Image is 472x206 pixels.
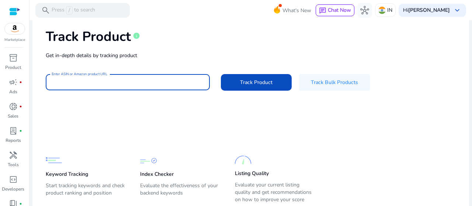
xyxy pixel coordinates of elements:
[453,6,462,15] span: keyboard_arrow_down
[9,88,17,95] p: Ads
[9,151,18,160] span: handyman
[140,152,157,169] img: Index Checker
[19,105,22,108] span: fiber_manual_record
[41,6,50,15] span: search
[2,186,24,192] p: Developers
[408,7,450,14] b: [PERSON_NAME]
[46,182,125,203] p: Start tracking keywords and check product ranking and position
[360,6,369,15] span: hub
[52,72,107,77] mat-label: Enter ASIN or Amazon product URL
[52,6,95,14] p: Press to search
[140,182,220,203] p: Evaluate the effectiveness of your backend keywords
[9,78,18,87] span: campaign
[316,4,354,16] button: chatChat Now
[5,23,25,34] img: amazon.svg
[46,171,88,178] p: Keyword Tracking
[235,170,269,177] p: Listing Quality
[140,171,174,178] p: Index Checker
[282,4,311,17] span: What's New
[133,32,140,39] span: info
[378,7,386,14] img: in.svg
[319,7,326,14] span: chat
[328,7,351,14] span: Chat Now
[5,64,21,71] p: Product
[46,52,456,59] p: Get in-depth details by tracking product
[8,113,18,119] p: Sales
[9,175,18,184] span: code_blocks
[240,78,273,86] span: Track Product
[4,37,25,43] p: Marketplace
[235,181,315,203] p: Evaluate your current listing quality and get recommendations on how to improve your score
[387,4,392,17] p: IN
[19,129,22,132] span: fiber_manual_record
[311,78,358,86] span: Track Bulk Products
[9,53,18,62] span: inventory_2
[403,8,450,13] p: Hi
[6,137,21,144] p: Reports
[357,3,372,18] button: hub
[8,161,19,168] p: Tools
[221,74,292,91] button: Track Product
[9,126,18,135] span: lab_profile
[235,151,251,168] img: Listing Quality
[46,29,131,45] h1: Track Product
[19,202,22,205] span: fiber_manual_record
[299,74,370,91] button: Track Bulk Products
[46,152,62,169] img: Keyword Tracking
[9,102,18,111] span: donut_small
[66,6,73,14] span: /
[19,81,22,84] span: fiber_manual_record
